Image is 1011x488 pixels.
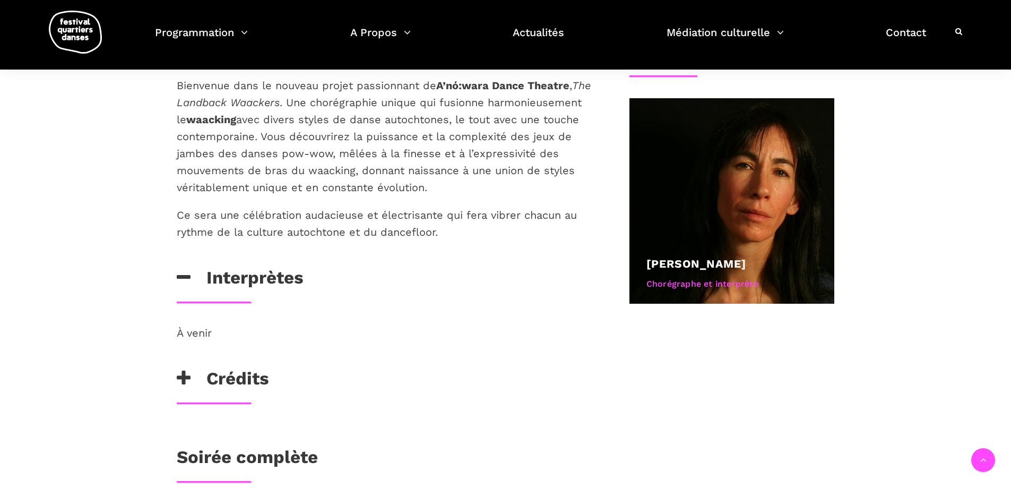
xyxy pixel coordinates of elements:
a: Soirée complète [177,447,318,467]
img: logo-fqd-med [49,11,102,54]
a: Médiation culturelle [667,23,784,55]
p: Bienvenue dans le nouveau projet passionnant de , . Une chorégraphie unique qui fusionne harmonie... [177,77,595,196]
h3: Interprètes [177,267,304,294]
strong: A’nó:wara Dance Theatre [436,79,569,92]
div: Chorégraphe et interprète [646,277,818,291]
a: [PERSON_NAME] [646,257,746,270]
a: Contact [886,23,926,55]
h3: Crédits [177,368,269,395]
a: Actualités [513,23,564,55]
strong: waacking [186,113,236,126]
em: The Landback Waackers [177,79,591,109]
p: À venir [177,324,595,341]
p: Ce sera une célébration audacieuse et électrisante qui fera vibrer chacun au rythme de la culture... [177,207,595,241]
a: A Propos [350,23,411,55]
a: Programmation [155,23,248,55]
